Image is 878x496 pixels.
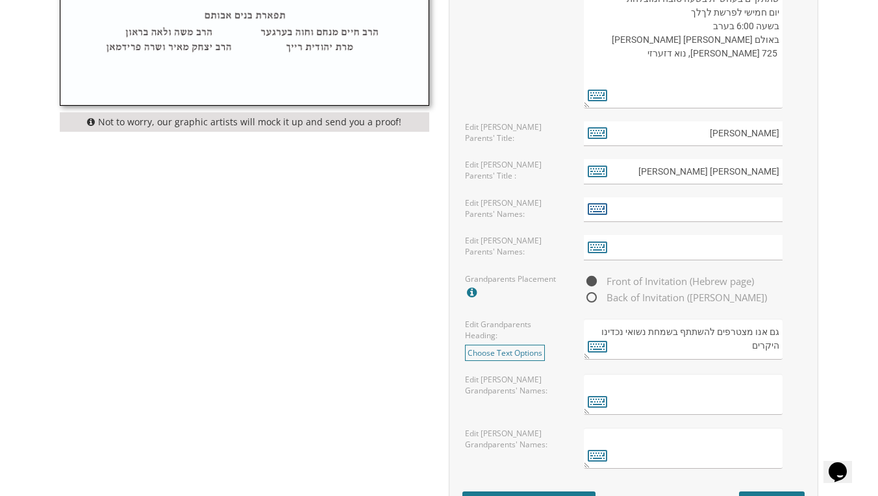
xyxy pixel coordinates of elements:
[584,319,783,360] textarea: תפארת בנים אבותם
[465,197,564,219] label: Edit [PERSON_NAME] Parents' Names:
[465,235,564,257] label: Edit [PERSON_NAME] Parents' Names:
[60,112,429,132] div: Not to worry, our graphic artists will mock it up and send you a proof!
[465,319,564,341] label: Edit Grandparents Heading:
[465,121,564,143] label: Edit [PERSON_NAME] Parents' Title:
[465,345,545,361] a: Choose Text Options
[584,290,767,306] span: Back of Invitation ([PERSON_NAME])
[465,159,564,181] label: Edit [PERSON_NAME] Parents' Title :
[465,374,564,396] label: Edit [PERSON_NAME] Grandparents' Names:
[465,273,564,301] label: Grandparents Placement
[584,273,754,290] span: Front of Invitation (Hebrew page)
[823,444,865,483] iframe: chat widget
[465,428,564,450] label: Edit [PERSON_NAME] Grandparents' Names:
